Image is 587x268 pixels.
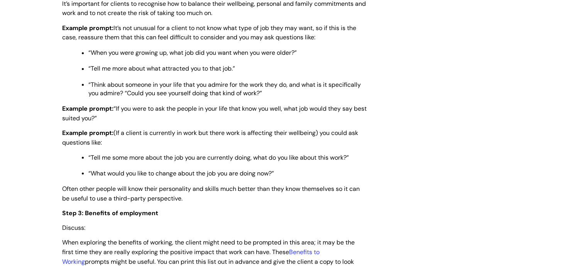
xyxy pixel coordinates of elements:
[62,104,367,122] span: “If you were to ask the people in your life that know you well, what job would they say best suit...
[62,248,320,265] a: Benefits to Working
[62,128,113,137] strong: Example prompt:
[62,209,158,217] span: Step 3: Benefits of employment
[88,64,235,72] span: “Tell me more about what attracted you to that job.”
[62,223,85,231] span: Discuss:
[88,169,274,177] span: “What would you like to change about the job you are doing now?”
[88,80,361,97] span: “Think about someone in your life that you admire for the work they do, and what is it specifical...
[62,104,113,112] strong: Example prompt:
[62,128,358,146] span: (If a client is currently in work but there work is affecting their wellbeing) you could ask ques...
[88,153,349,161] span: “Tell me some more about the job you are currently doing, what do you like about this work?”
[62,184,360,202] span: Often other people will know their personality and skills much better than they know themselves s...
[62,24,113,32] strong: Example prompt:
[88,49,297,57] span: “When you were growing up, what job did you want when you were older?”
[62,24,356,42] span: It’s not unusual for a client to not know what type of job they may want, so if this is the case,...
